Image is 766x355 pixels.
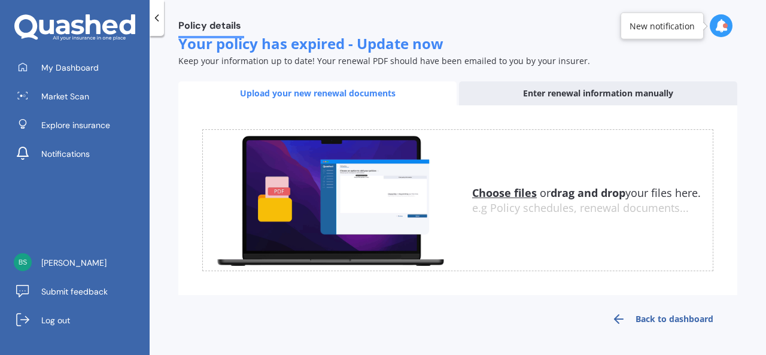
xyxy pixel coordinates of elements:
div: Enter renewal information manually [459,81,737,105]
u: Choose files [472,186,537,200]
img: 81a321af44bd81f42767198a68963383 [14,253,32,271]
span: Your policy has expired - Update now [178,34,443,53]
b: drag and drop [551,186,625,200]
a: Submit feedback [9,280,150,304]
span: My Dashboard [41,62,99,74]
img: upload.de96410c8ce839c3fdd5.gif [203,130,458,271]
div: e.g Policy schedules, renewal documents... [472,202,713,215]
span: Notifications [41,148,90,160]
span: Market Scan [41,90,89,102]
a: Explore insurance [9,113,150,137]
a: Back to dashboard [588,305,737,333]
span: Log out [41,314,70,326]
a: Market Scan [9,84,150,108]
a: [PERSON_NAME] [9,251,150,275]
span: Keep your information up to date! Your renewal PDF should have been emailed to you by your insurer. [178,55,590,66]
a: Notifications [9,142,150,166]
a: Log out [9,308,150,332]
span: or your files here. [472,186,701,200]
div: Upload your new renewal documents [178,81,457,105]
span: Submit feedback [41,286,108,298]
div: New notification [630,20,695,32]
span: [PERSON_NAME] [41,257,107,269]
span: Explore insurance [41,119,110,131]
span: Policy details [178,20,244,36]
a: My Dashboard [9,56,150,80]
